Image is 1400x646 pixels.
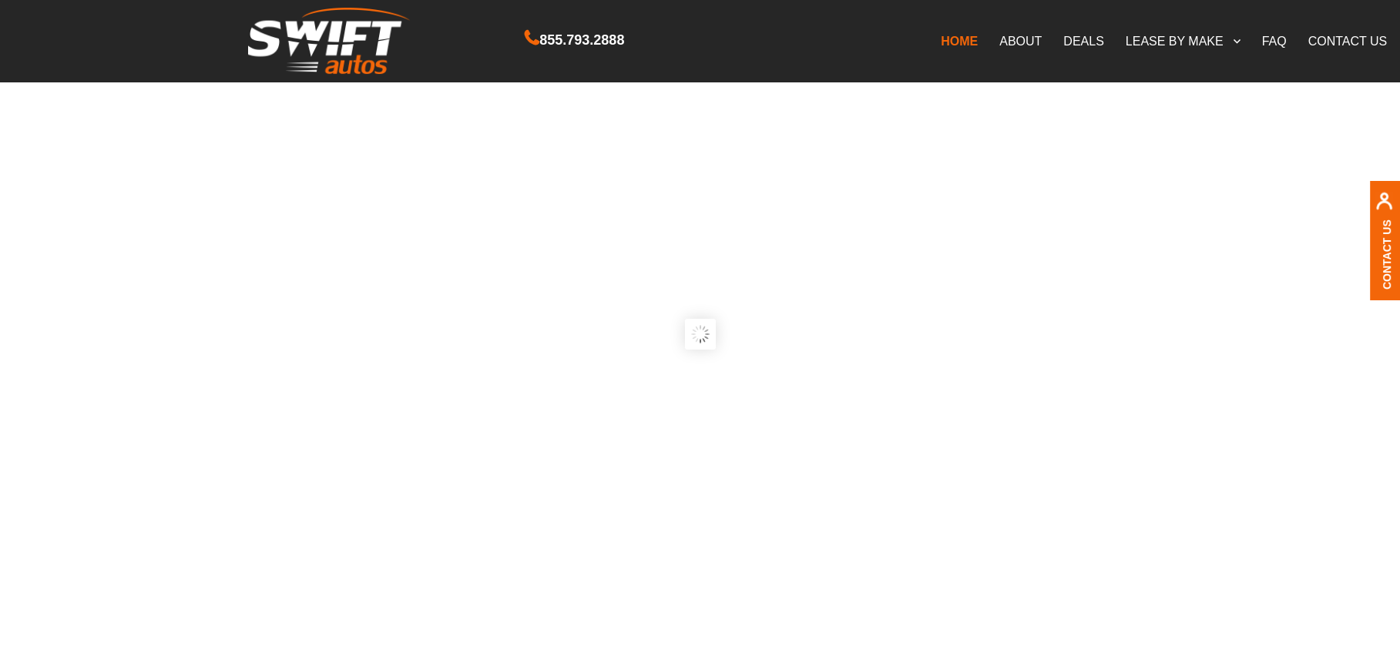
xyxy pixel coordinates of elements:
a: ABOUT [989,25,1053,57]
img: Swift Autos [248,8,410,75]
a: DEALS [1053,25,1114,57]
a: CONTACT US [1298,25,1398,57]
a: 855.793.2888 [525,34,624,47]
a: HOME [930,25,989,57]
a: FAQ [1251,25,1298,57]
span: 855.793.2888 [539,29,624,52]
a: LEASE BY MAKE [1115,25,1251,57]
